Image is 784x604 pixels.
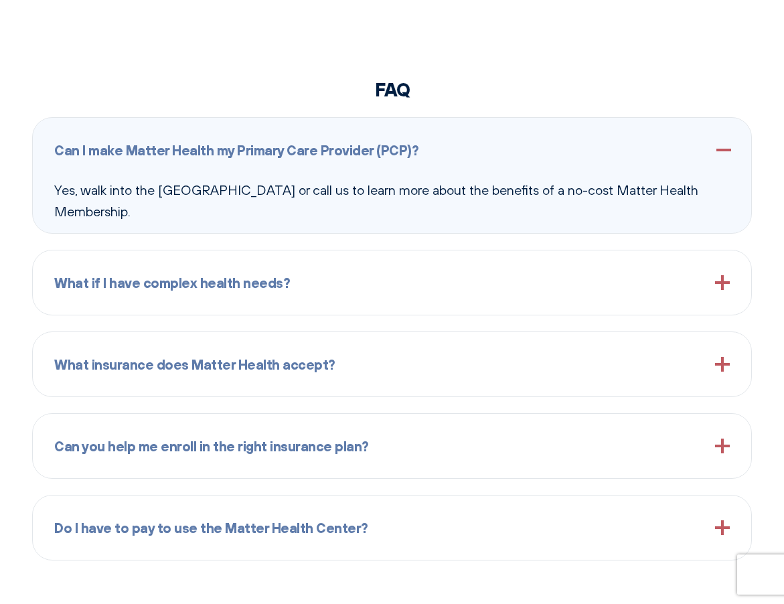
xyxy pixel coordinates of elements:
span: What if I have complex health needs? [54,272,290,293]
span: Can you help me enroll in the right insurance plan? [54,435,369,457]
h2: FAQ [32,78,752,101]
span: Do I have to pay to use the Matter Health Center? [54,517,368,538]
span: Can I make Matter Health my Primary Care Provider (PCP)? [54,139,418,161]
p: Yes, walk into the [GEOGRAPHIC_DATA] or call us to learn more about the benefits of a no-cost Mat... [54,179,730,222]
span: What insurance does Matter Health accept? [54,354,335,375]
